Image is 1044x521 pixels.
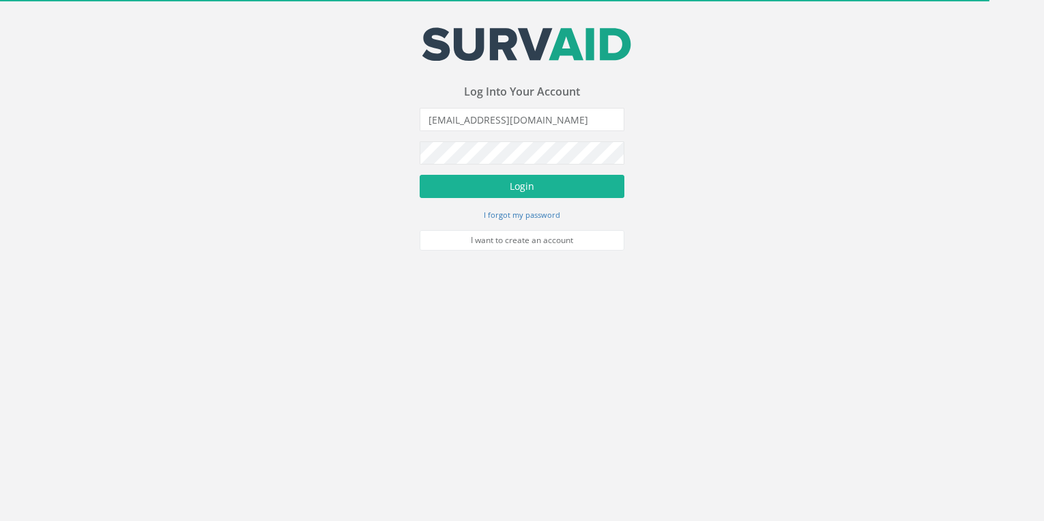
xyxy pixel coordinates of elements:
h3: Log Into Your Account [420,86,624,98]
small: I forgot my password [484,210,560,220]
a: I want to create an account [420,230,624,251]
a: I forgot my password [484,208,560,221]
input: Email [420,108,624,131]
button: Login [420,175,624,198]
